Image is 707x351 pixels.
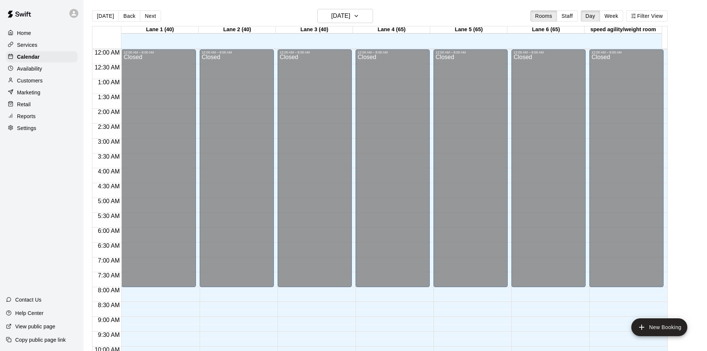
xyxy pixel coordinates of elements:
div: 12:00 AM – 8:00 AM: Closed [511,49,586,287]
div: 12:00 AM – 8:00 AM [436,51,505,54]
span: 12:30 AM [93,64,122,71]
div: 12:00 AM – 8:00 AM [514,51,583,54]
button: [DATE] [92,10,119,22]
p: Help Center [15,309,43,317]
button: [DATE] [317,9,373,23]
p: Services [17,41,37,49]
p: Copy public page link [15,336,66,344]
p: Marketing [17,89,40,96]
div: 12:00 AM – 8:00 AM: Closed [356,49,430,287]
span: 9:00 AM [96,317,122,323]
button: Staff [557,10,578,22]
div: Lane 3 (40) [276,26,353,33]
span: 1:30 AM [96,94,122,100]
div: Lane 2 (40) [199,26,276,33]
span: 3:30 AM [96,153,122,160]
div: Lane 6 (65) [507,26,585,33]
a: Services [6,39,78,51]
a: Marketing [6,87,78,98]
span: 9:30 AM [96,332,122,338]
div: 12:00 AM – 8:00 AM [124,51,193,54]
p: Calendar [17,53,40,61]
div: 12:00 AM – 8:00 AM [280,51,350,54]
p: Retail [17,101,31,108]
span: 4:00 AM [96,168,122,175]
button: Rooms [530,10,557,22]
span: 4:30 AM [96,183,122,189]
div: Closed [592,54,661,290]
div: 12:00 AM – 8:00 AM [358,51,428,54]
div: 12:00 AM – 8:00 AM [202,51,272,54]
a: Calendar [6,51,78,62]
span: 8:30 AM [96,302,122,308]
span: 6:30 AM [96,243,122,249]
div: Lane 5 (65) [430,26,507,33]
h6: [DATE] [331,11,350,21]
div: Lane 4 (65) [353,26,430,33]
span: 6:00 AM [96,228,122,234]
div: Closed [124,54,193,290]
button: Filter View [626,10,668,22]
p: Home [17,29,31,37]
a: Retail [6,99,78,110]
div: Closed [514,54,583,290]
div: Closed [358,54,428,290]
button: add [631,318,687,336]
div: Closed [280,54,350,290]
div: speed agility/weight room [585,26,662,33]
div: 12:00 AM – 8:00 AM: Closed [200,49,274,287]
a: Customers [6,75,78,86]
span: 3:00 AM [96,139,122,145]
button: Day [581,10,600,22]
div: 12:00 AM – 8:00 AM: Closed [278,49,352,287]
button: Week [600,10,623,22]
span: 7:30 AM [96,272,122,279]
button: Back [118,10,140,22]
p: Availability [17,65,42,72]
div: 12:00 AM – 8:00 AM [592,51,661,54]
p: Contact Us [15,296,42,303]
span: 2:00 AM [96,109,122,115]
div: Closed [202,54,272,290]
div: 12:00 AM – 8:00 AM: Closed [121,49,196,287]
a: Availability [6,63,78,74]
p: View public page [15,323,55,330]
p: Reports [17,113,36,120]
p: Settings [17,124,36,132]
span: 12:00 AM [93,49,122,56]
span: 1:00 AM [96,79,122,85]
span: 5:00 AM [96,198,122,204]
button: Next [140,10,161,22]
p: Customers [17,77,43,84]
div: Closed [436,54,505,290]
span: 2:30 AM [96,124,122,130]
span: 8:00 AM [96,287,122,293]
a: Settings [6,123,78,134]
div: 12:00 AM – 8:00 AM: Closed [589,49,664,287]
a: Home [6,27,78,39]
div: Lane 1 (40) [121,26,199,33]
span: 7:00 AM [96,257,122,264]
a: Reports [6,111,78,122]
span: 5:30 AM [96,213,122,219]
div: 12:00 AM – 8:00 AM: Closed [433,49,508,287]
